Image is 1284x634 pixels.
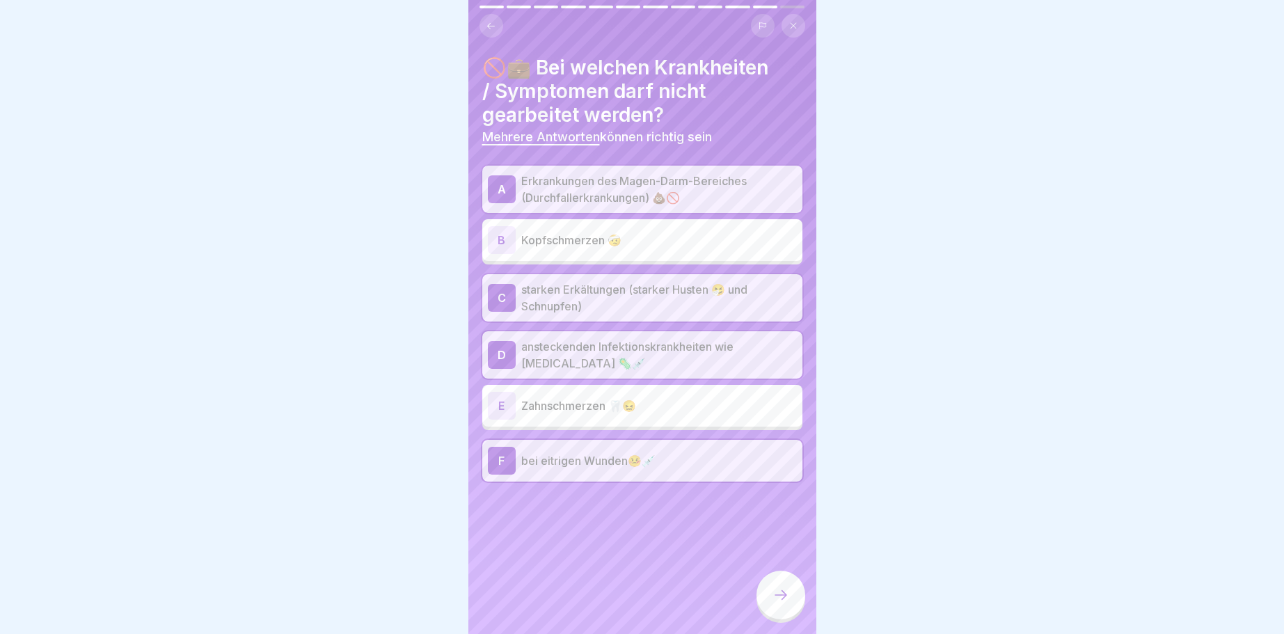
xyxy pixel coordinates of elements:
div: C [488,284,516,312]
p: bei eitrigen Wunden🤒💉 [521,452,797,469]
h4: 🚫💼 Bei welchen Krankheiten / Symptomen darf nicht gearbeitet werden? [482,56,802,127]
p: Zahnschmerzen 🦷😖 [521,397,797,414]
p: Kopfschmerzen 🤕 [521,232,797,248]
div: A [488,175,516,203]
p: ansteckenden Infektionskrankheiten wie [MEDICAL_DATA] 🦠💉 [521,338,797,372]
div: F [488,447,516,475]
div: B [488,226,516,254]
div: D [488,341,516,369]
p: starken Erkältungen (starker Husten 🤧 und Schnupfen) [521,281,797,315]
p: können richtig sein [482,129,802,145]
p: Erkrankungen des Magen-Darm-Bereiches (Durchfallerkrankungen) 💩🚫 [521,173,797,206]
span: Mehrere Antworten [482,129,600,144]
div: E [488,392,516,420]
